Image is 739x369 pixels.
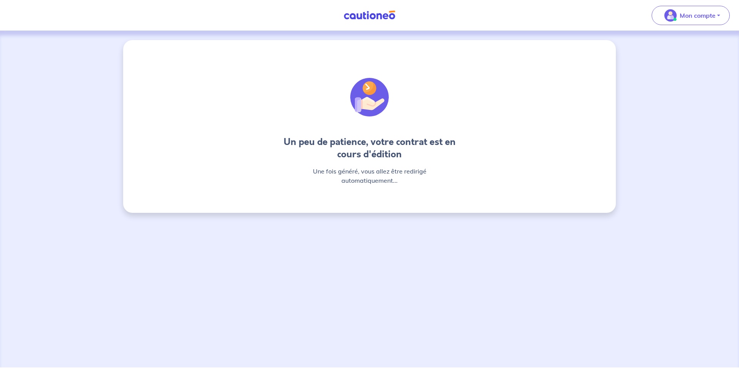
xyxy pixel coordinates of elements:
p: Une fois généré, vous allez être redirigé automatiquement... [277,167,462,185]
h4: Un peu de patience, votre contrat est en cours d'édition [277,136,462,160]
img: Cautioneo [341,10,398,20]
p: Mon compte [680,11,716,20]
img: illu_account_valid_menu.svg [664,9,677,22]
img: illu_time_hand.svg [350,78,389,116]
button: illu_account_valid_menu.svgMon compte [652,6,730,25]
